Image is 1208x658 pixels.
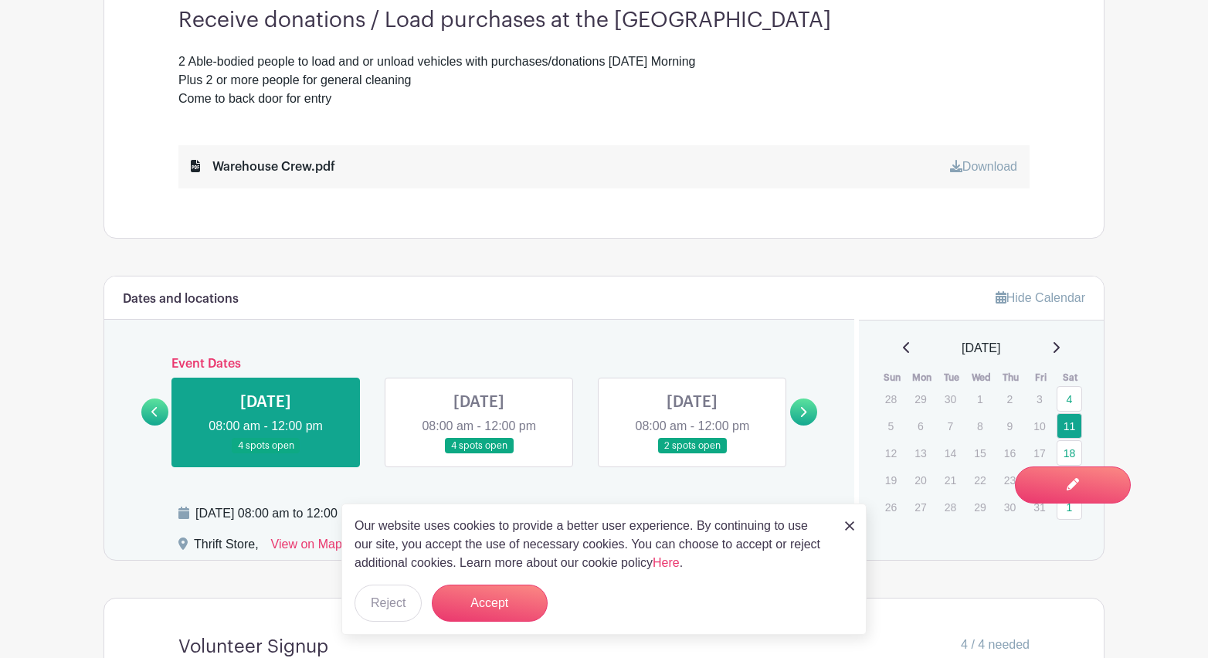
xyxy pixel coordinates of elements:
th: Mon [907,370,937,385]
p: 17 [1026,441,1052,465]
a: 11 [1057,413,1082,439]
th: Thu [996,370,1026,385]
p: 28 [878,387,904,411]
p: 7 [938,414,963,438]
p: Our website uses cookies to provide a better user experience. By continuing to use our site, you ... [355,517,829,572]
button: Reject [355,585,422,622]
p: 1 [967,387,993,411]
th: Sat [1056,370,1086,385]
p: 9 [997,414,1023,438]
th: Sun [877,370,908,385]
p: 3 [1026,387,1052,411]
span: 4 / 4 needed [961,636,1030,654]
button: Accept [432,585,548,622]
p: 29 [967,495,993,519]
p: 10 [1026,414,1052,438]
a: View on Map [271,535,342,560]
div: [DATE] 08:00 am to 12:00 pm [195,504,723,523]
p: 12 [878,441,904,465]
th: Wed [966,370,996,385]
th: Tue [937,370,967,385]
p: 22 [967,468,993,492]
span: [DATE] [962,339,1000,358]
p: 15 [967,441,993,465]
p: 14 [938,441,963,465]
img: close_button-5f87c8562297e5c2d7936805f587ecaba9071eb48480494691a3f1689db116b3.svg [845,521,854,531]
h3: Receive donations / Load purchases at the [GEOGRAPHIC_DATA] [178,8,1030,34]
a: Download [950,160,1017,173]
a: Hide Calendar [996,291,1085,304]
a: 1 [1057,494,1082,520]
div: Warehouse Crew.pdf [191,158,335,176]
p: 2 [997,387,1023,411]
th: Fri [1026,370,1056,385]
p: 16 [997,441,1023,465]
div: Thrift Store, [194,535,259,560]
p: 30 [997,495,1023,519]
p: 20 [908,468,933,492]
a: 18 [1057,440,1082,466]
p: 8 [967,414,993,438]
p: 23 [997,468,1023,492]
h6: Event Dates [168,357,790,371]
p: 30 [938,387,963,411]
p: 5 [878,414,904,438]
p: 19 [878,468,904,492]
p: 31 [1026,495,1052,519]
p: 26 [878,495,904,519]
h4: Volunteer Signup [178,636,328,658]
a: 4 [1057,386,1082,412]
p: 21 [938,468,963,492]
p: 29 [908,387,933,411]
p: 6 [908,414,933,438]
p: 28 [938,495,963,519]
p: 13 [908,441,933,465]
p: 27 [908,495,933,519]
h6: Dates and locations [123,292,239,307]
a: Here [653,556,680,569]
div: 2 Able-bodied people to load and or unload vehicles with purchases/donations [DATE] Morning Plus ... [178,53,1030,108]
